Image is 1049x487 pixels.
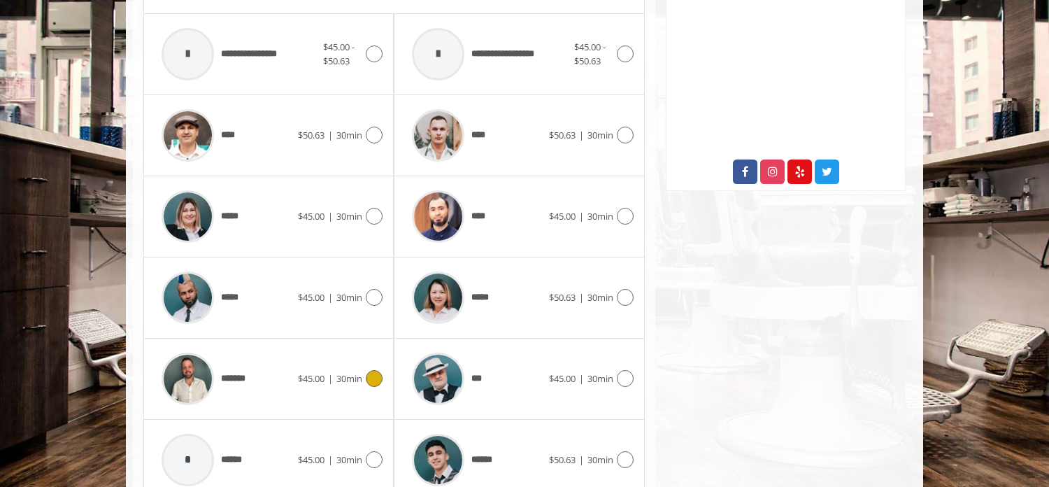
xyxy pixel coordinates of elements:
span: $45.00 [298,291,324,304]
span: 30min [587,453,613,466]
span: $50.63 [549,453,576,466]
span: | [579,372,584,385]
span: | [579,129,584,141]
span: | [328,453,333,466]
span: $45.00 [549,372,576,385]
span: $50.63 [549,129,576,141]
span: | [328,291,333,304]
span: | [579,291,584,304]
span: 30min [587,210,613,223]
span: 30min [336,129,362,141]
span: $45.00 [298,210,324,223]
span: | [579,210,584,223]
span: $45.00 - $50.63 [574,41,606,68]
span: 30min [336,453,362,466]
span: | [328,210,333,223]
span: $45.00 [298,372,324,385]
span: $45.00 [298,453,324,466]
span: $50.63 [298,129,324,141]
span: $45.00 [549,210,576,223]
span: 30min [336,210,362,223]
span: 30min [336,372,362,385]
span: 30min [587,129,613,141]
span: 30min [587,372,613,385]
span: | [328,129,333,141]
span: | [328,372,333,385]
span: 30min [336,291,362,304]
span: $45.00 - $50.63 [323,41,355,68]
span: | [579,453,584,466]
span: 30min [587,291,613,304]
span: $50.63 [549,291,576,304]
